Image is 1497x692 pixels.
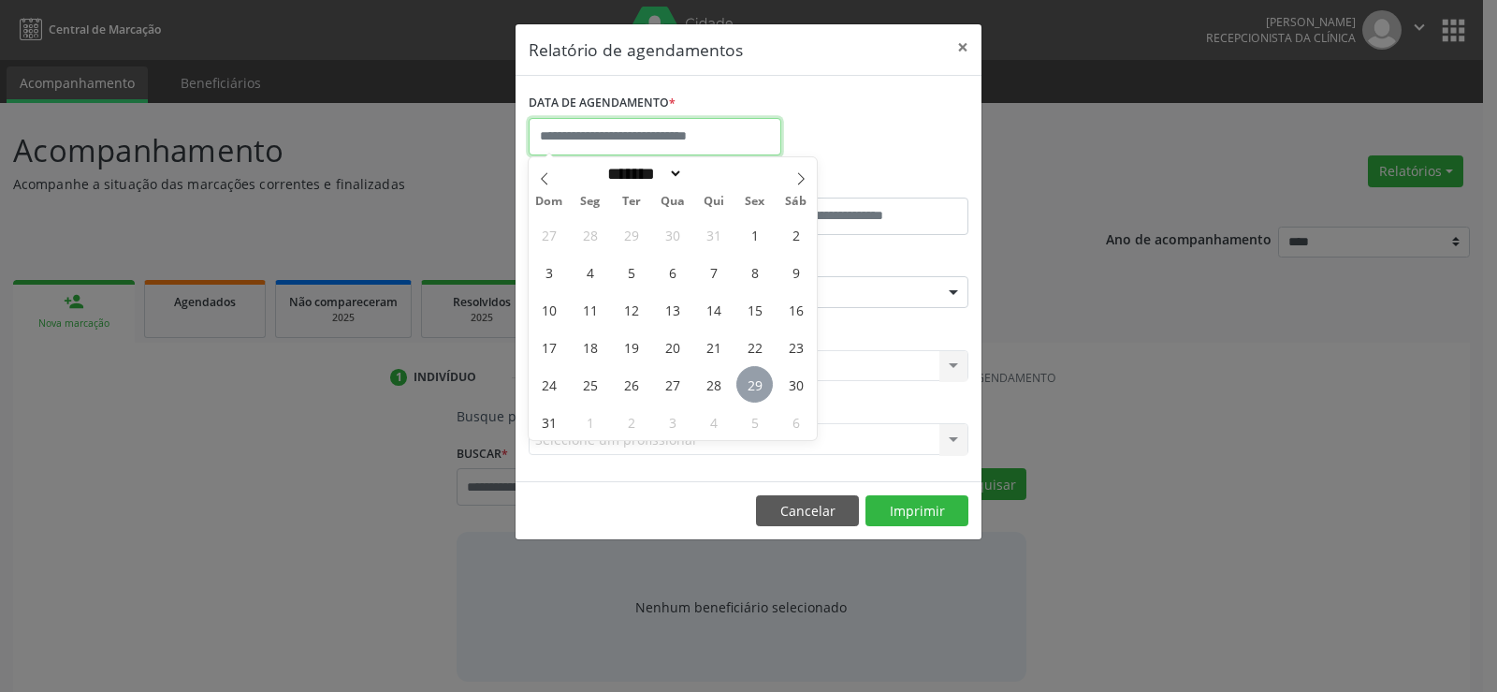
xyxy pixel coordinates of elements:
span: Agosto 11, 2025 [572,291,608,328]
span: Agosto 4, 2025 [572,254,608,290]
span: Setembro 1, 2025 [572,404,608,440]
span: Seg [570,196,611,208]
span: Agosto 13, 2025 [654,291,690,328]
span: Julho 29, 2025 [613,216,649,253]
span: Agosto 23, 2025 [778,329,814,365]
span: Setembro 3, 2025 [654,404,690,440]
button: Imprimir [865,495,968,527]
button: Close [944,24,981,70]
span: Qua [652,196,693,208]
span: Agosto 19, 2025 [613,329,649,365]
span: Agosto 2, 2025 [778,216,814,253]
span: Agosto 16, 2025 [778,291,814,328]
span: Agosto 20, 2025 [654,329,690,365]
span: Julho 27, 2025 [530,216,567,253]
span: Agosto 7, 2025 [695,254,732,290]
span: Agosto 3, 2025 [530,254,567,290]
span: Agosto 27, 2025 [654,366,690,403]
span: Agosto 18, 2025 [572,329,608,365]
span: Agosto 21, 2025 [695,329,732,365]
span: Agosto 29, 2025 [736,366,773,403]
span: Julho 28, 2025 [572,216,608,253]
span: Julho 30, 2025 [654,216,690,253]
input: Year [683,164,745,184]
select: Month [601,164,683,184]
span: Agosto 30, 2025 [778,366,814,403]
span: Agosto 31, 2025 [530,404,567,440]
span: Sex [734,196,776,208]
span: Setembro 6, 2025 [778,404,814,440]
span: Agosto 6, 2025 [654,254,690,290]
span: Agosto 26, 2025 [613,366,649,403]
span: Agosto 17, 2025 [530,329,567,365]
span: Setembro 5, 2025 [736,404,773,440]
span: Julho 31, 2025 [695,216,732,253]
span: Agosto 10, 2025 [530,291,567,328]
span: Qui [693,196,734,208]
label: DATA DE AGENDAMENTO [529,89,676,118]
label: ATÉ [753,169,968,198]
span: Agosto 22, 2025 [736,329,773,365]
span: Setembro 2, 2025 [613,404,649,440]
span: Agosto 25, 2025 [572,366,608,403]
span: Agosto 28, 2025 [695,366,732,403]
span: Sáb [776,196,817,208]
h5: Relatório de agendamentos [529,37,743,62]
span: Agosto 15, 2025 [736,291,773,328]
span: Agosto 14, 2025 [695,291,732,328]
span: Setembro 4, 2025 [695,404,732,440]
span: Agosto 8, 2025 [736,254,773,290]
span: Ter [611,196,652,208]
span: Agosto 9, 2025 [778,254,814,290]
span: Agosto 1, 2025 [736,216,773,253]
span: Agosto 12, 2025 [613,291,649,328]
span: Agosto 5, 2025 [613,254,649,290]
span: Agosto 24, 2025 [530,366,567,403]
span: Dom [529,196,570,208]
button: Cancelar [756,495,859,527]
